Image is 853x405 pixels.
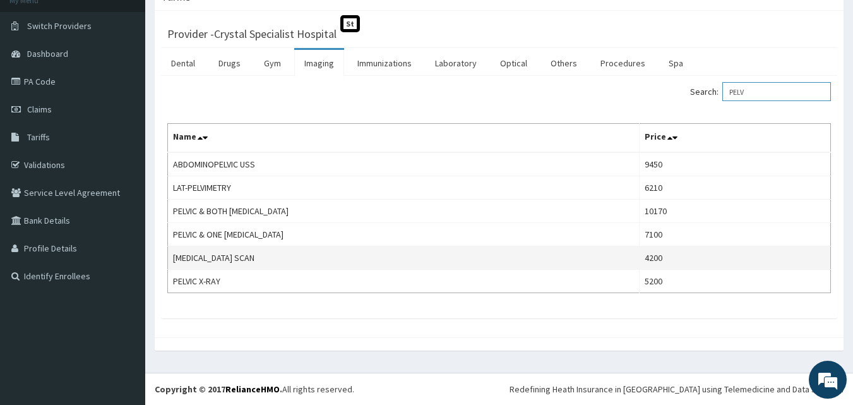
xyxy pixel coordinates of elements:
a: Spa [659,50,693,76]
td: 9450 [640,152,831,176]
th: Name [168,124,640,153]
strong: Copyright © 2017 . [155,384,282,395]
span: We're online! [73,122,174,250]
input: Search: [722,82,831,101]
div: Chat with us now [66,71,212,87]
a: Immunizations [347,50,422,76]
td: PELVIC X-RAY [168,270,640,293]
td: 6210 [640,176,831,200]
td: 10170 [640,200,831,223]
td: 4200 [640,246,831,270]
td: PELVIC & ONE [MEDICAL_DATA] [168,223,640,246]
span: Dashboard [27,48,68,59]
span: St [340,15,360,32]
td: PELVIC & BOTH [MEDICAL_DATA] [168,200,640,223]
span: Claims [27,104,52,115]
a: Drugs [208,50,251,76]
th: Price [640,124,831,153]
td: 7100 [640,223,831,246]
div: Minimize live chat window [207,6,237,37]
td: ABDOMINOPELVIC USS [168,152,640,176]
img: d_794563401_company_1708531726252_794563401 [23,63,51,95]
a: Imaging [294,50,344,76]
label: Search: [690,82,831,101]
td: LAT-PELVIMETRY [168,176,640,200]
span: Switch Providers [27,20,92,32]
td: [MEDICAL_DATA] SCAN [168,246,640,270]
h3: Provider - Crystal Specialist Hospital [167,28,337,40]
a: RelianceHMO [225,384,280,395]
a: Dental [161,50,205,76]
footer: All rights reserved. [145,373,853,405]
a: Procedures [590,50,655,76]
td: 5200 [640,270,831,293]
a: Optical [490,50,537,76]
a: Others [540,50,587,76]
textarea: Type your message and hit 'Enter' [6,270,241,315]
a: Gym [254,50,291,76]
a: Laboratory [425,50,487,76]
div: Redefining Heath Insurance in [GEOGRAPHIC_DATA] using Telemedicine and Data Science! [510,383,844,396]
span: Tariffs [27,131,50,143]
